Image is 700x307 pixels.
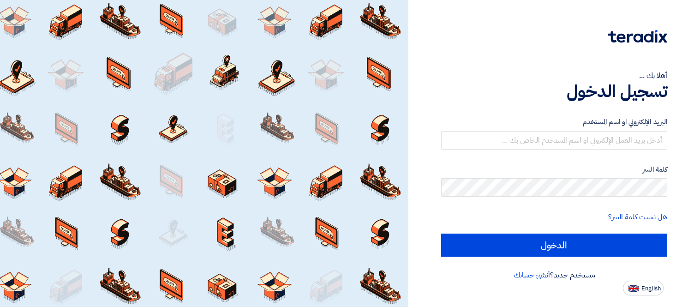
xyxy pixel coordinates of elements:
img: Teradix logo [608,30,667,43]
label: البريد الإلكتروني او اسم المستخدم [441,117,667,127]
input: الدخول [441,234,667,257]
div: مستخدم جديد؟ [441,270,667,281]
input: أدخل بريد العمل الإلكتروني او اسم المستخدم الخاص بك ... [441,131,667,150]
a: أنشئ حسابك [514,270,550,281]
a: هل نسيت كلمة السر؟ [608,211,667,223]
label: كلمة السر [441,164,667,175]
span: English [641,285,661,292]
h1: تسجيل الدخول [441,81,667,102]
img: en-US.png [628,285,639,292]
button: English [623,281,664,295]
div: أهلا بك ... [441,70,667,81]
